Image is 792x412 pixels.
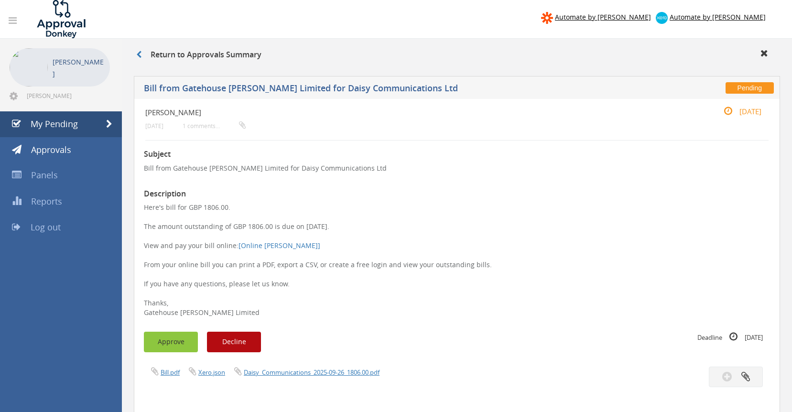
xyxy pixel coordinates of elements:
h3: Return to Approvals Summary [136,51,261,59]
h3: Description [144,190,770,198]
a: Daisy_Communications_2025-09-26_1806.00.pdf [244,368,380,377]
small: Deadline [DATE] [697,332,763,342]
span: Reports [31,195,62,207]
h4: [PERSON_NAME] [145,108,665,117]
span: My Pending [31,118,78,130]
h3: Subject [144,150,770,159]
button: Approve [144,332,198,352]
span: Log out [31,221,61,233]
a: Xero.json [198,368,225,377]
span: Automate by [PERSON_NAME] [670,12,766,22]
img: zapier-logomark.png [541,12,553,24]
span: Panels [31,169,58,181]
p: [PERSON_NAME] [53,56,105,80]
img: xero-logo.png [656,12,668,24]
span: Approvals [31,144,71,155]
button: Decline [207,332,261,352]
small: [DATE] [145,122,163,130]
span: Pending [726,82,774,94]
a: Bill.pdf [161,368,180,377]
h5: Bill from Gatehouse [PERSON_NAME] Limited for Daisy Communications Ltd [144,84,584,96]
span: Automate by [PERSON_NAME] [555,12,651,22]
a: [Online [PERSON_NAME]] [239,241,320,250]
span: [PERSON_NAME][EMAIL_ADDRESS][PERSON_NAME][DOMAIN_NAME] [27,92,108,99]
p: Bill from Gatehouse [PERSON_NAME] Limited for Daisy Communications Ltd [144,163,770,173]
small: 1 comments... [183,122,246,130]
small: [DATE] [714,106,761,117]
p: Here's bill for GBP 1806.00. The amount outstanding of GBP 1806.00 is due on [DATE]. View and pay... [144,203,770,317]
